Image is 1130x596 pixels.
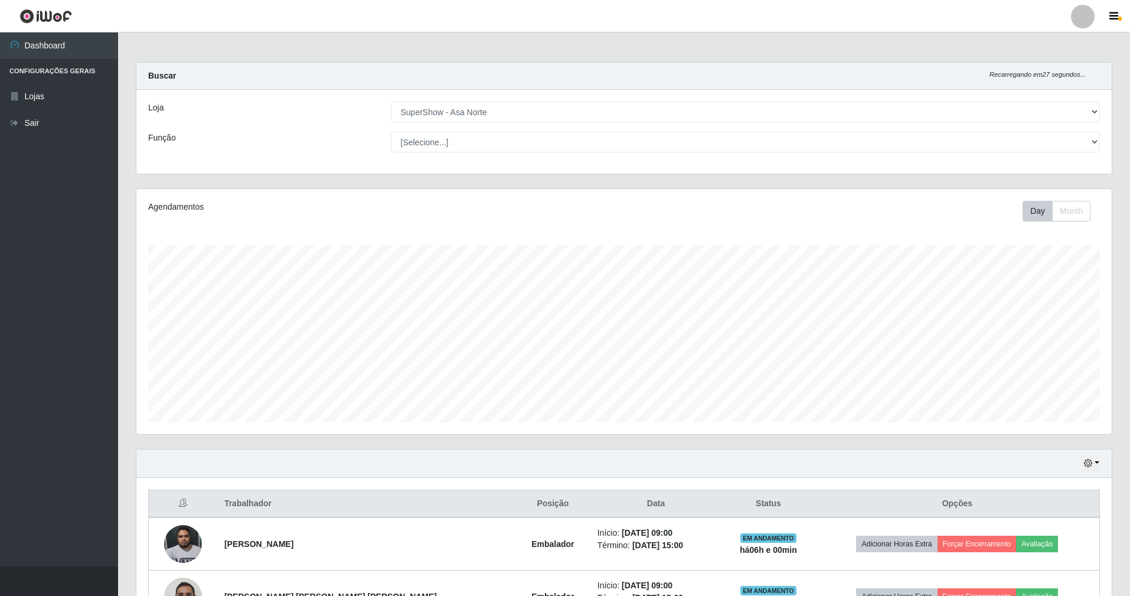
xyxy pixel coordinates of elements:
th: Opções [815,490,1100,518]
time: [DATE] 15:00 [632,540,683,550]
th: Trabalhador [217,490,515,518]
button: Adicionar Horas Extra [856,536,937,552]
time: [DATE] 09:00 [622,528,672,538]
li: Término: [597,539,715,552]
label: Função [148,132,176,144]
strong: Buscar [148,71,176,80]
button: Day [1023,201,1053,222]
label: Loja [148,102,164,114]
img: CoreUI Logo [19,9,72,24]
li: Início: [597,579,715,592]
button: Month [1052,201,1090,222]
button: Avaliação [1016,536,1058,552]
strong: há 06 h e 00 min [740,545,797,555]
strong: [PERSON_NAME] [224,539,293,549]
strong: Embalador [531,539,574,549]
img: 1718553093069.jpeg [164,519,202,569]
time: [DATE] 09:00 [622,581,672,590]
i: Recarregando em 27 segundos... [989,71,1086,78]
li: Início: [597,527,715,539]
th: Data [590,490,722,518]
th: Posição [515,490,590,518]
th: Status [721,490,815,518]
span: EM ANDAMENTO [740,586,796,595]
button: Forçar Encerramento [938,536,1017,552]
div: Agendamentos [148,201,534,213]
div: Toolbar with button groups [1023,201,1100,222]
div: First group [1023,201,1090,222]
span: EM ANDAMENTO [740,533,796,543]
